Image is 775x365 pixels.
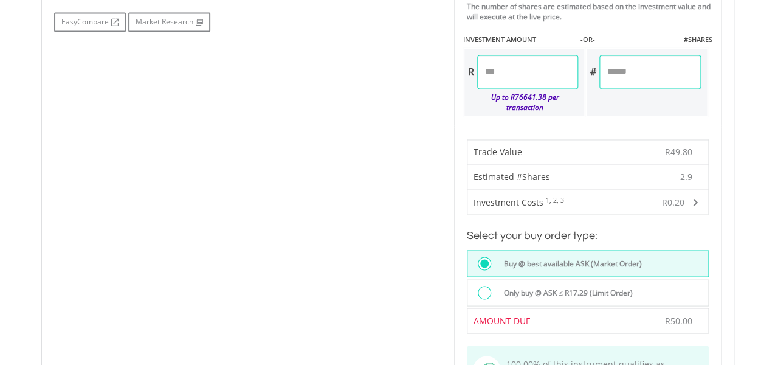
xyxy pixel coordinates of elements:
[463,35,536,44] label: INVESTMENT AMOUNT
[497,257,642,270] label: Buy @ best available ASK (Market Order)
[474,315,531,326] span: AMOUNT DUE
[580,35,594,44] label: -OR-
[54,12,126,32] a: EasyCompare
[546,195,564,204] sup: 1, 2, 3
[662,196,684,207] span: R0.20
[467,227,709,244] h3: Select your buy order type:
[474,146,522,158] span: Trade Value
[587,55,599,89] div: #
[665,146,692,158] span: R49.80
[683,35,712,44] label: #SHARES
[680,171,692,183] span: 2.9
[497,286,633,299] label: Only buy @ ASK ≤ R17.29 (Limit Order)
[464,55,477,89] div: R
[467,1,716,22] div: The number of shares are estimated based on the investment value and will execute at the live price.
[665,315,692,326] span: R50.00
[128,12,210,32] a: Market Research
[464,89,579,116] div: Up to R76641.38 per transaction
[474,171,550,182] span: Estimated #Shares
[474,196,543,207] span: Investment Costs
